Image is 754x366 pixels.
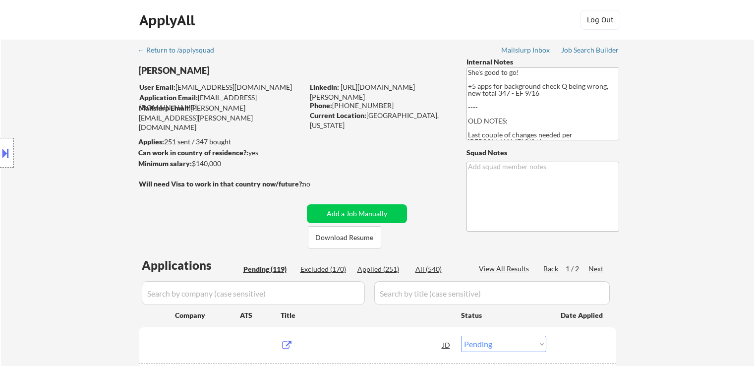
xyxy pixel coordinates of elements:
button: Download Resume [308,226,381,248]
div: [EMAIL_ADDRESS][DOMAIN_NAME] [139,82,303,92]
div: Back [543,264,559,274]
div: JD [442,336,452,354]
div: Applications [142,259,240,271]
div: Squad Notes [466,148,619,158]
strong: Current Location: [310,111,366,120]
a: Mailslurp Inbox [501,46,551,56]
div: Job Search Builder [561,47,619,54]
div: Title [281,310,452,320]
strong: Can work in country of residence?: [138,148,248,157]
div: Date Applied [561,310,604,320]
div: Company [175,310,240,320]
input: Search by title (case sensitive) [374,281,610,305]
div: Mailslurp Inbox [501,47,551,54]
div: ApplyAll [139,12,198,29]
button: Log Out [580,10,620,30]
div: Internal Notes [466,57,619,67]
div: 251 sent / 347 bought [138,137,303,147]
input: Search by company (case sensitive) [142,281,365,305]
strong: Will need Visa to work in that country now/future?: [139,180,304,188]
button: Add a Job Manually [307,204,407,223]
div: [GEOGRAPHIC_DATA], [US_STATE] [310,111,450,130]
div: Excluded (170) [300,264,350,274]
a: Job Search Builder [561,46,619,56]
div: [PERSON_NAME] [139,64,343,77]
strong: Phone: [310,101,332,110]
div: [PERSON_NAME][EMAIL_ADDRESS][PERSON_NAME][DOMAIN_NAME] [139,103,303,132]
div: $140,000 [138,159,303,169]
div: 1 / 2 [566,264,588,274]
div: ATS [240,310,281,320]
a: ← Return to /applysquad [138,46,224,56]
a: [URL][DOMAIN_NAME][PERSON_NAME] [310,83,415,101]
strong: LinkedIn: [310,83,339,91]
div: no [302,179,331,189]
div: Applied (251) [357,264,407,274]
div: Status [461,306,546,324]
div: All (540) [415,264,465,274]
div: ← Return to /applysquad [138,47,224,54]
div: [PHONE_NUMBER] [310,101,450,111]
div: [EMAIL_ADDRESS][DOMAIN_NAME] [139,93,303,112]
div: Next [588,264,604,274]
div: View All Results [479,264,532,274]
div: Pending (119) [243,264,293,274]
div: yes [138,148,300,158]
